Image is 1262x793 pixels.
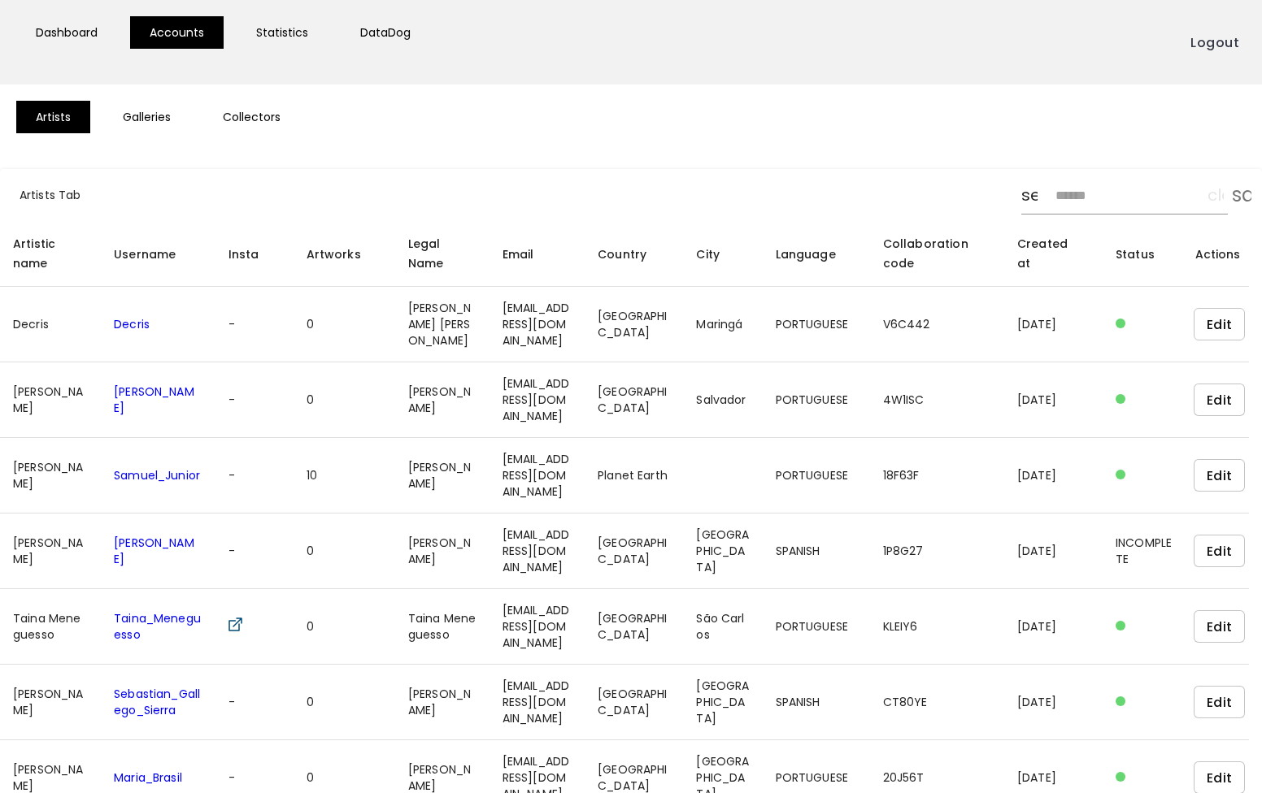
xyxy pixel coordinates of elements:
[870,589,1004,665] td: KLEIY6
[1116,245,1155,264] div: Status
[341,16,430,49] a: DataDog
[395,287,490,362] td: [PERSON_NAME] [PERSON_NAME]
[294,287,395,362] td: 0
[585,589,683,665] td: [GEOGRAPHIC_DATA]
[763,665,870,740] td: SPANISH
[490,513,585,589] td: [EMAIL_ADDRESS][DOMAIN_NAME]
[13,234,67,273] div: Artistic name
[103,101,190,133] a: Galleries
[294,513,395,589] td: 0
[294,438,395,513] td: 10
[395,665,490,740] td: [PERSON_NAME]
[585,438,683,513] td: Planet Earth
[114,769,182,786] a: Maria_Brasil
[870,362,1004,438] td: 4W1ISC
[307,245,361,264] div: Artworks
[130,16,224,49] a: Accounts
[585,665,683,740] td: [GEOGRAPHIC_DATA]
[490,438,585,513] td: [EMAIL_ADDRESS][DOMAIN_NAME]
[1017,234,1068,273] div: Created at
[114,316,150,332] a: Decris
[1004,438,1103,513] td: [DATE]
[503,245,534,264] div: Email
[1228,181,1255,209] button: Export
[114,686,200,718] a: Sebastian_Gallego_Sierra
[1004,362,1103,438] td: [DATE]
[1116,245,1176,264] span: Status
[228,392,281,408] div: -
[1207,618,1233,635] span: Edit
[1190,34,1239,51] span: Logout
[490,362,585,438] td: [EMAIL_ADDRESS][DOMAIN_NAME]
[1207,543,1233,560] span: Edit
[870,438,1004,513] td: 18F63F
[1116,696,1125,706] img: approved
[1044,176,1197,214] input: Search
[1207,392,1233,409] span: Edit
[696,245,720,264] div: City
[1207,316,1233,333] span: Edit
[307,245,382,264] span: Artworks
[776,245,857,264] span: Language
[776,245,836,264] div: Language
[1116,470,1125,479] img: approved
[598,245,668,264] span: Country
[228,617,242,631] img: new Tab
[870,665,1004,740] td: CT80YE
[1004,589,1103,665] td: [DATE]
[490,287,585,362] td: [EMAIL_ADDRESS][DOMAIN_NAME]
[1116,621,1125,630] img: approved
[114,383,194,416] a: [PERSON_NAME]
[1004,287,1103,362] td: [DATE]
[1194,459,1246,492] button: Edit
[228,245,281,264] span: Insta
[294,665,395,740] td: 0
[683,513,762,589] td: [GEOGRAPHIC_DATA]
[237,16,328,49] a: Statistics
[1194,610,1246,643] button: Edit
[13,234,88,273] span: Artistic name
[1021,187,1038,203] span: Search
[20,188,81,202] h6: Artists Tab
[1004,665,1103,740] td: [DATE]
[228,467,281,483] div: -
[16,16,117,49] a: Dashboard
[294,589,395,665] td: 0
[1004,513,1103,589] td: [DATE]
[1207,467,1233,484] span: Edit
[114,610,201,643] a: Taina_Meneguesso
[1103,513,1190,589] td: INCOMPLETE
[763,362,870,438] td: PORTUGUESE
[1184,26,1246,58] a: Logout
[114,245,197,264] span: Username
[683,362,762,438] td: Salvador
[490,665,585,740] td: [EMAIL_ADDRESS][DOMAIN_NAME]
[16,101,90,133] a: Artists
[408,234,455,273] div: Legal Name
[228,543,281,559] div: -
[1017,234,1090,273] span: Created at
[395,589,490,665] td: Taina Meneguesso
[585,287,683,362] td: [GEOGRAPHIC_DATA]
[395,362,490,438] td: [PERSON_NAME]
[408,234,477,273] span: Legal Name
[228,316,281,332] div: -
[395,438,490,513] td: [PERSON_NAME]
[503,245,555,264] span: Email
[763,287,870,362] td: PORTUGUESE
[763,513,870,589] td: SPANISH
[1207,769,1233,786] span: Edit
[294,362,395,438] td: 0
[763,438,870,513] td: PORTUGUESE
[683,589,762,665] td: São Carlos
[1232,185,1251,205] span: save_alt
[228,245,259,264] div: Insta
[1207,694,1233,711] span: Edit
[1194,535,1246,567] button: Edit
[870,513,1004,589] td: 1P8G27
[1194,308,1246,340] button: Edit
[228,769,281,786] div: -
[395,513,490,589] td: [PERSON_NAME]
[114,467,200,483] a: Samuel_Junior
[585,362,683,438] td: [GEOGRAPHIC_DATA]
